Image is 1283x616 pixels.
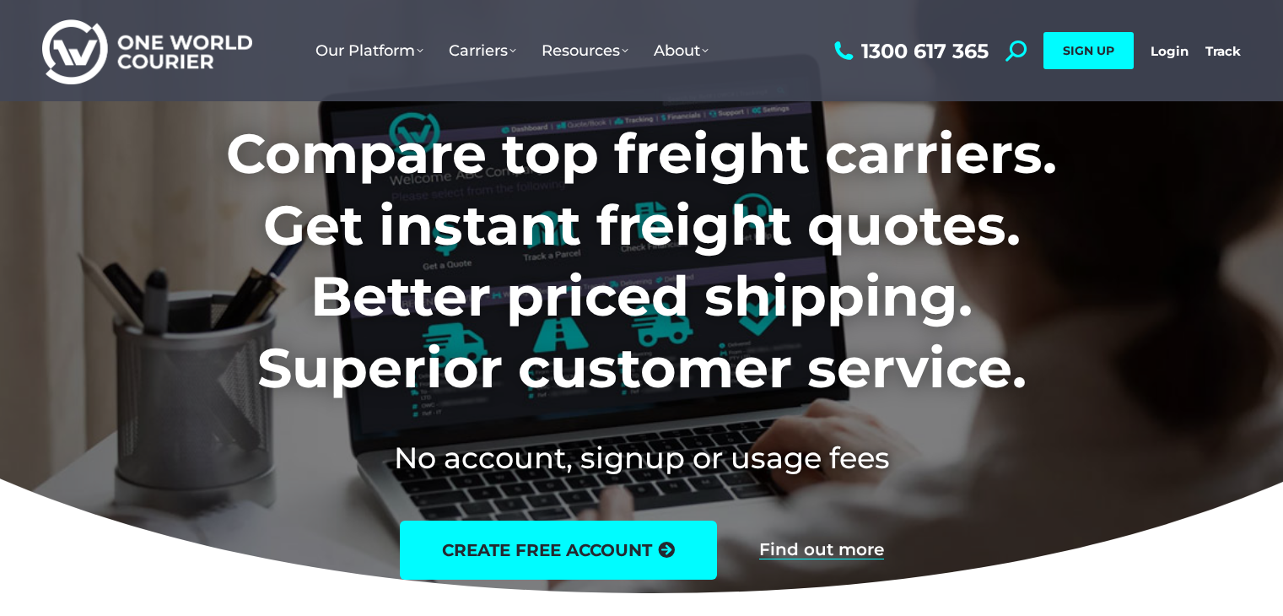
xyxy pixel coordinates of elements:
[1063,43,1114,58] span: SIGN UP
[436,24,529,77] a: Carriers
[1205,43,1241,59] a: Track
[654,41,709,60] span: About
[449,41,516,60] span: Carriers
[529,24,641,77] a: Resources
[315,41,423,60] span: Our Platform
[400,521,717,580] a: create free account
[115,437,1168,478] h2: No account, signup or usage fees
[115,118,1168,403] h1: Compare top freight carriers. Get instant freight quotes. Better priced shipping. Superior custom...
[641,24,721,77] a: About
[42,17,252,85] img: One World Courier
[542,41,628,60] span: Resources
[303,24,436,77] a: Our Platform
[1043,32,1134,69] a: SIGN UP
[759,541,884,559] a: Find out more
[830,41,989,62] a: 1300 617 365
[1151,43,1189,59] a: Login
